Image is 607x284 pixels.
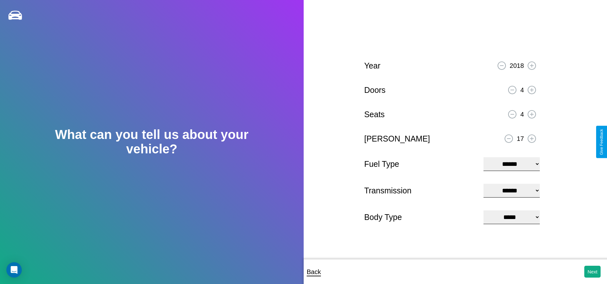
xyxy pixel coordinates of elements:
[364,210,477,224] p: Body Type
[517,133,524,144] p: 17
[510,60,524,71] p: 2018
[6,262,22,278] div: Open Intercom Messenger
[364,183,477,198] p: Transmission
[599,129,604,155] div: Give Feedback
[364,59,380,73] p: Year
[520,109,524,120] p: 4
[307,266,321,278] p: Back
[364,83,386,97] p: Doors
[364,107,385,122] p: Seats
[364,132,430,146] p: [PERSON_NAME]
[520,84,524,96] p: 4
[30,127,273,156] h2: What can you tell us about your vehicle?
[584,266,601,278] button: Next
[364,157,477,171] p: Fuel Type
